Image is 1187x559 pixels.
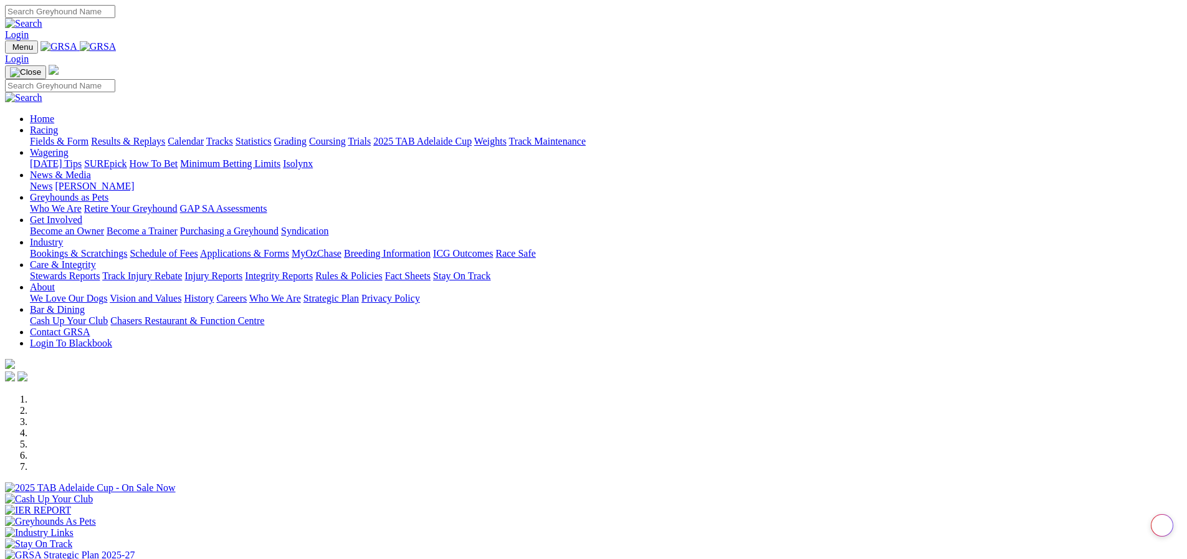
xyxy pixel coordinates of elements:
a: Chasers Restaurant & Function Centre [110,315,264,326]
a: About [30,282,55,292]
img: GRSA [80,41,117,52]
a: Who We Are [30,203,82,214]
a: Track Injury Rebate [102,270,182,281]
input: Search [5,5,115,18]
span: Menu [12,42,33,52]
img: Cash Up Your Club [5,494,93,505]
a: Who We Are [249,293,301,303]
a: Get Involved [30,214,82,225]
a: Wagering [30,147,69,158]
a: MyOzChase [292,248,341,259]
a: SUREpick [84,158,126,169]
a: Track Maintenance [509,136,586,146]
a: [PERSON_NAME] [55,181,134,191]
a: Greyhounds as Pets [30,192,108,203]
a: Login To Blackbook [30,338,112,348]
a: Calendar [168,136,204,146]
div: Wagering [30,158,1182,170]
a: Syndication [281,226,328,236]
div: Greyhounds as Pets [30,203,1182,214]
a: News [30,181,52,191]
a: Injury Reports [184,270,242,281]
a: Become an Owner [30,226,104,236]
a: Fact Sheets [385,270,431,281]
a: Schedule of Fees [130,248,198,259]
button: Toggle navigation [5,41,38,54]
img: Search [5,18,42,29]
img: Stay On Track [5,538,72,550]
img: 2025 TAB Adelaide Cup - On Sale Now [5,482,176,494]
a: Industry [30,237,63,247]
a: We Love Our Dogs [30,293,107,303]
a: Privacy Policy [361,293,420,303]
div: Care & Integrity [30,270,1182,282]
a: ICG Outcomes [433,248,493,259]
a: Become a Trainer [107,226,178,236]
a: Stewards Reports [30,270,100,281]
a: Minimum Betting Limits [180,158,280,169]
img: facebook.svg [5,371,15,381]
button: Toggle navigation [5,65,46,79]
a: Weights [474,136,507,146]
a: Home [30,113,54,124]
img: Industry Links [5,527,74,538]
a: Stay On Track [433,270,490,281]
img: GRSA [41,41,77,52]
a: Isolynx [283,158,313,169]
a: Login [5,54,29,64]
a: Statistics [236,136,272,146]
a: Results & Replays [91,136,165,146]
a: History [184,293,214,303]
a: Bar & Dining [30,304,85,315]
img: Search [5,92,42,103]
a: Bookings & Scratchings [30,248,127,259]
a: Careers [216,293,247,303]
a: Race Safe [495,248,535,259]
a: Coursing [309,136,346,146]
a: Login [5,29,29,40]
a: Contact GRSA [30,327,90,337]
a: News & Media [30,170,91,180]
img: IER REPORT [5,505,71,516]
img: logo-grsa-white.png [5,359,15,369]
a: Strategic Plan [303,293,359,303]
a: Care & Integrity [30,259,96,270]
img: Close [10,67,41,77]
a: Applications & Forms [200,248,289,259]
a: Rules & Policies [315,270,383,281]
a: Integrity Reports [245,270,313,281]
div: About [30,293,1182,304]
div: Industry [30,248,1182,259]
img: twitter.svg [17,371,27,381]
div: Bar & Dining [30,315,1182,327]
a: How To Bet [130,158,178,169]
img: logo-grsa-white.png [49,65,59,75]
a: Cash Up Your Club [30,315,108,326]
a: Purchasing a Greyhound [180,226,279,236]
div: Racing [30,136,1182,147]
a: Tracks [206,136,233,146]
div: News & Media [30,181,1182,192]
a: Racing [30,125,58,135]
a: Breeding Information [344,248,431,259]
a: Grading [274,136,307,146]
img: Greyhounds As Pets [5,516,96,527]
a: Retire Your Greyhound [84,203,178,214]
a: GAP SA Assessments [180,203,267,214]
a: Fields & Form [30,136,88,146]
input: Search [5,79,115,92]
a: Trials [348,136,371,146]
a: Vision and Values [110,293,181,303]
a: [DATE] Tips [30,158,82,169]
div: Get Involved [30,226,1182,237]
a: 2025 TAB Adelaide Cup [373,136,472,146]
